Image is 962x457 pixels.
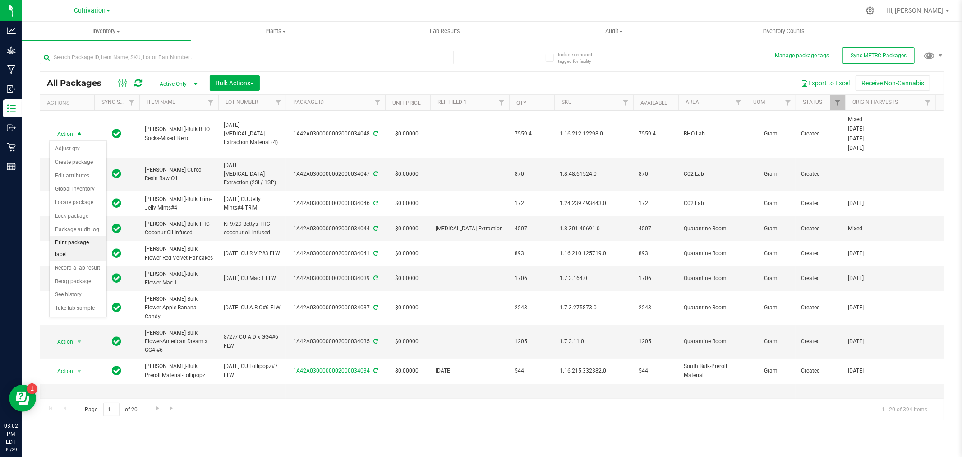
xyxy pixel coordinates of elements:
[112,272,122,284] span: In Sync
[560,170,628,178] span: 1.8.48.61524.0
[418,27,472,35] span: Lab Results
[751,199,790,208] span: Gram
[145,329,213,355] span: [PERSON_NAME]-Bulk Flower-American Dream x GG4 #6
[848,224,933,233] div: Value 1: Mixed
[842,47,915,64] button: Sync METRC Packages
[392,100,421,106] a: Unit Price
[151,403,164,415] a: Go to the next page
[285,170,387,178] div: 1A42A0300000002000034047
[112,197,122,210] span: In Sync
[112,222,122,235] span: In Sync
[848,303,933,312] div: Value 1: 9/9/25
[74,336,85,348] span: select
[191,22,360,41] a: Plants
[851,52,907,59] span: Sync METRC Packages
[49,365,74,378] span: Action
[112,335,122,348] span: In Sync
[77,403,145,417] span: Page of 20
[147,99,175,105] a: Item Name
[50,169,106,183] li: Edit attributes
[285,249,387,258] div: 1A42A0300000002000034041
[285,130,387,138] div: 1A42A0300000002000034048
[560,303,628,312] span: 1.7.3.275873.0
[210,75,260,91] button: Bulk Actions
[7,65,16,74] inline-svg: Manufacturing
[515,224,549,233] span: 4507
[848,337,933,346] div: Value 1: 8/27/25
[50,236,106,261] li: Print package label
[50,261,106,275] li: Record a lab result
[145,220,213,237] span: [PERSON_NAME]-Bulk THC Coconut Oil Infused
[372,275,378,281] span: Sync from Compliance System
[7,162,16,171] inline-svg: Reports
[285,199,387,208] div: 1A42A0300000002000034046
[224,274,281,283] span: [DATE] CU Mac 1 FLW
[684,199,741,208] span: C02 Lab
[285,224,387,233] div: 1A42A0300000002000034044
[391,272,423,285] span: $0.00000
[515,130,549,138] span: 7559.4
[515,199,549,208] span: 172
[751,130,790,138] span: Gram
[22,22,191,41] a: Inventory
[639,274,673,283] span: 1706
[751,367,790,375] span: Gram
[224,220,281,237] span: Ki 9/29 Bettys THC coconut oil infused
[145,270,213,287] span: [PERSON_NAME]-Bulk Flower-Mac 1
[515,367,549,375] span: 544
[639,367,673,375] span: 544
[372,200,378,206] span: Sync from Compliance System
[7,143,16,152] inline-svg: Retail
[7,26,16,35] inline-svg: Analytics
[530,27,698,35] span: Audit
[145,295,213,321] span: [PERSON_NAME]-Bulk Flower-Apple Banana Candy
[74,365,85,378] span: select
[216,79,254,87] span: Bulk Actions
[49,336,74,348] span: Action
[751,337,790,346] span: Gram
[391,247,423,260] span: $0.00000
[848,199,933,208] div: Value 1: 9/9/25
[848,135,933,143] div: Value 3: 9/9/25
[515,170,549,178] span: 870
[50,288,106,302] li: See history
[224,195,281,212] span: [DATE] CU Jelly Mints#4 TRIM
[515,303,549,312] span: 2243
[731,95,746,110] a: Filter
[124,95,139,110] a: Filter
[50,196,106,210] li: Locate package
[848,249,933,258] div: Value 1: 9/9/25
[751,303,790,312] span: Gram
[801,337,840,346] span: Created
[50,275,106,289] li: Retag package
[558,51,603,65] span: Include items not tagged for facility
[639,199,673,208] span: 172
[372,338,378,345] span: Sync from Compliance System
[775,52,829,60] button: Manage package tags
[50,223,106,237] li: Package audit log
[639,303,673,312] span: 2243
[560,224,628,233] span: 1.8.301.40691.0
[391,197,423,210] span: $0.00000
[515,249,549,258] span: 893
[494,95,509,110] a: Filter
[49,128,74,140] span: Action
[112,301,122,314] span: In Sync
[391,301,423,314] span: $0.00000
[145,245,213,262] span: [PERSON_NAME]-Bulk Flower-Red Velvet Pancakes
[7,84,16,93] inline-svg: Inbound
[293,99,324,105] a: Package ID
[191,27,359,35] span: Plants
[112,127,122,140] span: In Sync
[639,337,673,346] span: 1205
[618,95,633,110] a: Filter
[848,367,933,375] div: Value 1: 8/27/25
[684,249,741,258] span: Quarantine Room
[684,303,741,312] span: Quarantine Room
[47,100,91,106] div: Actions
[40,51,454,64] input: Search Package ID, Item Name, SKU, Lot or Part Number...
[74,128,85,140] span: select
[921,95,935,110] a: Filter
[684,337,741,346] span: Quarantine Room
[50,156,106,169] li: Create package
